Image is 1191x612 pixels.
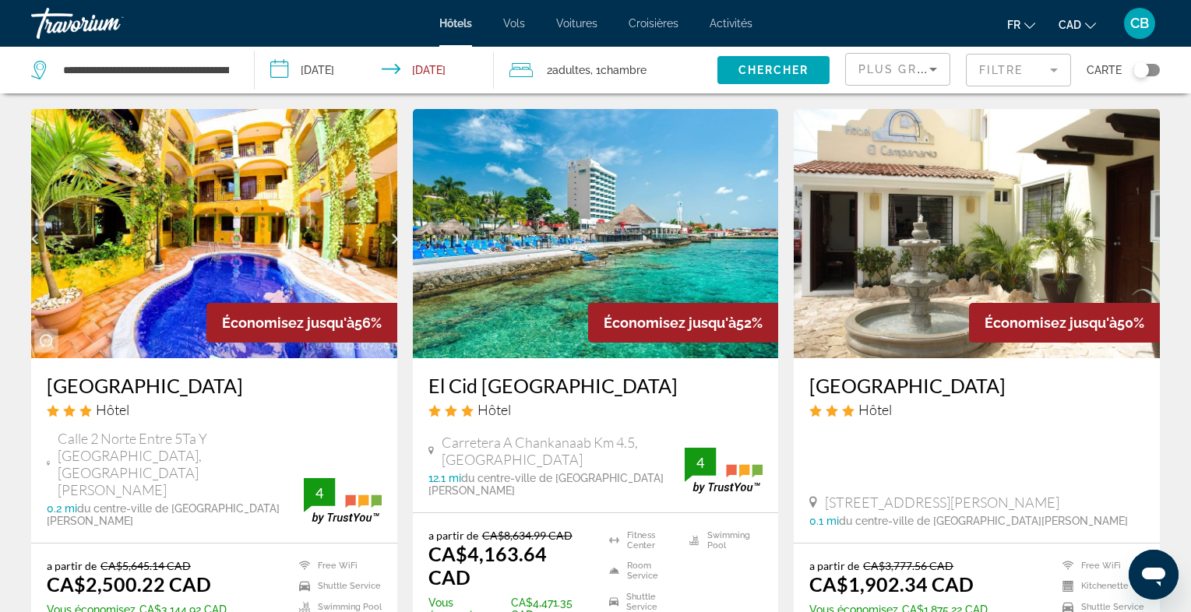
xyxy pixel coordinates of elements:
[428,529,478,542] span: a partir de
[809,515,839,527] span: 0.1 mi
[590,59,647,81] span: , 1
[547,59,590,81] span: 2
[809,559,859,572] span: a partir de
[477,401,511,418] span: Hôtel
[206,303,397,343] div: 56%
[255,47,494,93] button: Check-in date: Mar 16, 2026 Check-out date: Apr 13, 2026
[31,3,187,44] a: Travorium
[682,529,763,552] li: Swimming Pool
[428,472,461,484] span: 12.1 mi
[47,502,280,527] span: du centre-ville de [GEOGRAPHIC_DATA][PERSON_NAME]
[1122,63,1160,77] button: Toggle map
[31,109,397,358] img: Hotel image
[1007,13,1035,36] button: Change language
[809,374,1144,397] a: [GEOGRAPHIC_DATA]
[858,63,1045,76] span: Plus grandes économies
[96,401,129,418] span: Hôtel
[710,17,752,30] a: Activités
[966,53,1071,87] button: Filter
[809,572,974,596] ins: CA$1,902.34 CAD
[291,559,382,572] li: Free WiFi
[222,315,354,331] span: Économisez jusqu'à
[858,60,937,79] mat-select: Sort by
[482,529,573,542] del: CA$8,634.99 CAD
[47,401,382,418] div: 3 star Hotel
[1130,16,1149,31] span: CB
[629,17,678,30] a: Croisières
[985,315,1117,331] span: Économisez jusqu'à
[858,401,892,418] span: Hôtel
[428,542,547,589] ins: CA$4,163.64 CAD
[442,434,685,468] span: Carretera A Chankanaab Km 4.5, [GEOGRAPHIC_DATA]
[1087,59,1122,81] span: Carte
[1007,19,1020,31] span: fr
[552,64,590,76] span: Adultes
[413,109,779,358] img: Hotel image
[825,494,1059,511] span: [STREET_ADDRESS][PERSON_NAME]
[1055,559,1144,572] li: Free WiFi
[1119,7,1160,40] button: User Menu
[291,580,382,593] li: Shuttle Service
[601,64,647,76] span: Chambre
[100,559,191,572] del: CA$5,645.14 CAD
[556,17,597,30] a: Voitures
[604,315,736,331] span: Économisez jusqu'à
[58,430,303,498] span: Calle 2 Norte Entre 5Ta Y [GEOGRAPHIC_DATA], [GEOGRAPHIC_DATA][PERSON_NAME]
[428,472,664,497] span: du centre-ville de [GEOGRAPHIC_DATA][PERSON_NAME]
[1055,580,1144,593] li: Kitchenette
[47,502,77,515] span: 0.2 mi
[1059,19,1081,31] span: CAD
[794,109,1160,358] img: Hotel image
[304,484,335,502] div: 4
[503,17,525,30] a: Vols
[47,572,211,596] ins: CA$2,500.22 CAD
[601,560,682,583] li: Room Service
[738,64,809,76] span: Chercher
[47,559,97,572] span: a partir de
[428,374,763,397] a: El Cid [GEOGRAPHIC_DATA]
[47,374,382,397] a: [GEOGRAPHIC_DATA]
[494,47,717,93] button: Travelers: 2 adults, 0 children
[969,303,1160,343] div: 50%
[717,56,830,84] button: Chercher
[439,17,472,30] a: Hôtels
[685,448,763,494] img: trustyou-badge.svg
[809,401,1144,418] div: 3 star Hotel
[588,303,778,343] div: 52%
[601,529,682,552] li: Fitness Center
[863,559,953,572] del: CA$3,777.56 CAD
[685,453,716,472] div: 4
[304,478,382,524] img: trustyou-badge.svg
[1129,550,1179,600] iframe: Bouton de lancement de la fenêtre de messagerie
[1059,13,1096,36] button: Change currency
[428,401,763,418] div: 3 star Hotel
[839,515,1128,527] span: du centre-ville de [GEOGRAPHIC_DATA][PERSON_NAME]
